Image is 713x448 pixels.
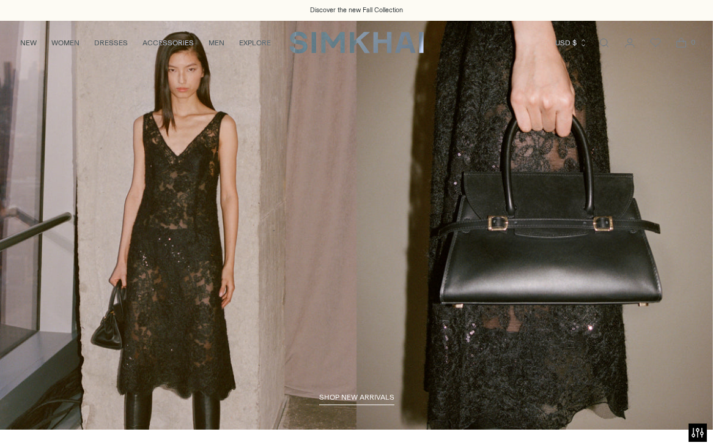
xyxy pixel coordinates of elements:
a: NEW [20,29,37,56]
a: Open cart modal [669,31,693,55]
a: SIMKHAI [289,31,424,54]
a: EXPLORE [239,29,271,56]
button: USD $ [555,29,588,56]
a: ACCESSORIES [142,29,194,56]
span: 0 [687,37,698,48]
a: shop new arrivals [319,393,394,405]
a: Go to the account page [618,31,642,55]
a: Wishlist [643,31,668,55]
a: Open search modal [592,31,616,55]
a: Discover the new Fall Collection [310,6,403,15]
a: DRESSES [94,29,128,56]
a: WOMEN [51,29,79,56]
span: shop new arrivals [319,393,394,401]
a: MEN [209,29,224,56]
